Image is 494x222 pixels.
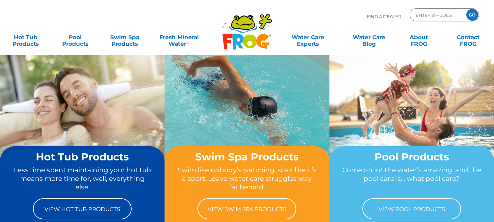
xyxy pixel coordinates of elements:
a: Water CareExperts [276,31,339,44]
a: View Swim Spa Products [197,198,296,219]
input: GO [466,9,478,21]
img: home-banner-swim-spa-short [165,55,329,178]
img: home-banner-pool-short [329,55,494,178]
a: AboutFROG [400,31,438,44]
a: ContactFROG [449,31,487,44]
h2: Swim Spa Products [177,151,317,162]
input: Zip Code Form [415,10,459,20]
a: View Hot Tub Products [33,198,132,219]
a: Swim SpaProducts [106,31,144,44]
p: Less time spent maintaining your hot tub means more time for, well, everything else. [13,166,152,192]
p: Come on in! The water’s amazing, and the pool care is… what pool care? [342,166,481,192]
a: Fresh MineralWater∞ [155,31,203,44]
a: Hot TubProducts [7,31,45,44]
p: Swim like nobody’s watching, soak like it’s a sport. Leave water care struggles way far behind. [177,166,317,192]
a: PoolProducts [56,31,94,44]
h2: Pool Products [342,151,481,162]
a: View Pool Products [362,198,461,219]
h2: Hot Tub Products [13,151,152,162]
a: Water CareBlog [350,31,389,44]
p: Find A Dealer [367,8,401,25]
sup: ∞ [186,40,189,45]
